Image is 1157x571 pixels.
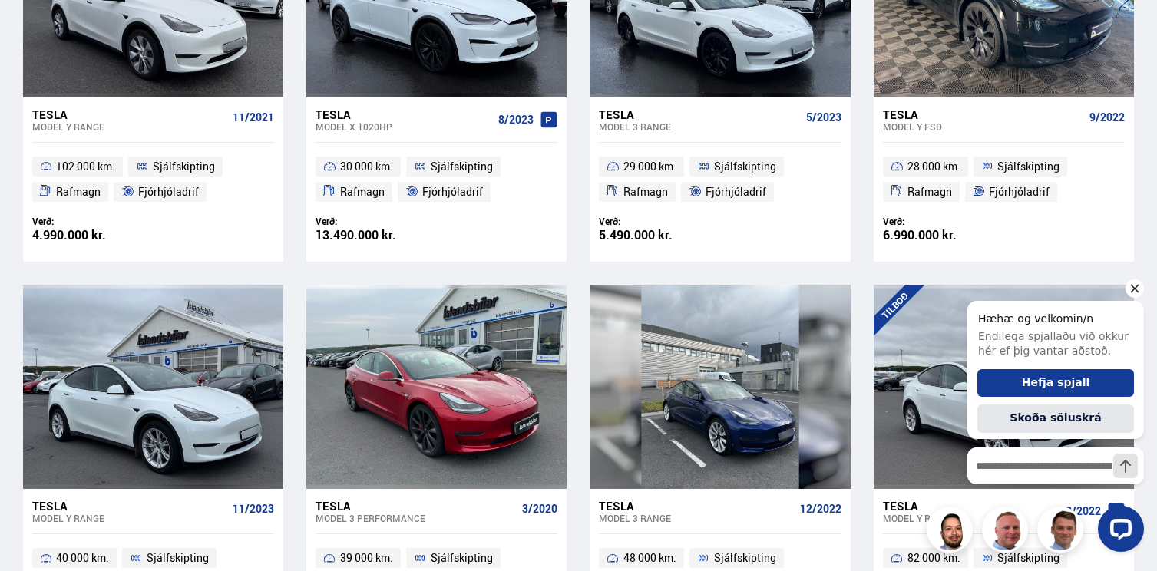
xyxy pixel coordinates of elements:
div: Verð: [32,216,154,227]
div: Tesla [883,499,1059,513]
span: 3/2020 [522,503,557,515]
div: Model Y FSD [883,121,1083,132]
span: Sjálfskipting [431,549,493,567]
span: 39 000 km. [340,549,393,567]
div: Model X 1020HP [316,121,492,132]
span: 48 000 km. [623,549,676,567]
div: Model Y RANGE [32,121,226,132]
a: Tesla Model Y FSD 9/2022 28 000 km. Sjálfskipting Rafmagn Fjórhjóladrif Verð: 6.990.000 kr. [874,97,1134,262]
span: 11/2023 [233,503,274,515]
span: Rafmagn [907,183,952,201]
div: Verð: [316,216,437,227]
div: Tesla [316,499,516,513]
span: 12/2022 [800,503,841,515]
span: Rafmagn [623,183,668,201]
span: 28 000 km. [907,157,960,176]
span: 29 000 km. [623,157,676,176]
a: Tesla Model 3 RANGE 5/2023 29 000 km. Sjálfskipting Rafmagn Fjórhjóladrif Verð: 5.490.000 kr. [590,97,850,262]
div: Tesla [883,107,1083,121]
a: Tesla Model X 1020HP 8/2023 30 000 km. Sjálfskipting Rafmagn Fjórhjóladrif Verð: 13.490.000 kr. [306,97,567,262]
span: Sjálfskipting [147,549,209,567]
div: Model Y RANGE [883,513,1059,523]
span: 9/2022 [1089,111,1125,124]
span: 102 000 km. [56,157,115,176]
span: 40 000 km. [56,549,109,567]
div: Model Y RANGE [32,513,226,523]
div: 5.490.000 kr. [599,229,720,242]
span: Fjórhjóladrif [138,183,199,201]
div: Tesla [316,107,492,121]
div: Tesla [599,499,793,513]
span: Fjórhjóladrif [706,183,766,201]
span: 5/2023 [806,111,841,124]
span: Sjálfskipting [714,157,776,176]
span: Fjórhjóladrif [422,183,483,201]
div: Model 3 RANGE [599,513,793,523]
div: 4.990.000 kr. [32,229,154,242]
span: 30 000 km. [340,157,393,176]
span: 82 000 km. [907,549,960,567]
span: Sjálfskipting [714,549,776,567]
div: Model 3 PERFORMANCE [316,513,516,523]
span: Sjálfskipting [153,157,215,176]
span: Sjálfskipting [431,157,493,176]
span: Sjálfskipting [997,157,1059,176]
a: Tesla Model Y RANGE 11/2021 102 000 km. Sjálfskipting Rafmagn Fjórhjóladrif Verð: 4.990.000 kr. [23,97,283,262]
span: 8/2023 [498,114,534,126]
div: Verð: [599,216,720,227]
div: 6.990.000 kr. [883,229,1004,242]
div: Verð: [883,216,1004,227]
div: Tesla [32,499,226,513]
div: 13.490.000 kr. [316,229,437,242]
span: 11/2021 [233,111,274,124]
div: Tesla [599,107,799,121]
img: nhp88E3Fdnt1Opn2.png [929,509,975,555]
div: Model 3 RANGE [599,121,799,132]
span: Fjórhjóladrif [989,183,1050,201]
span: Rafmagn [340,183,385,201]
iframe: LiveChat chat widget [955,273,1150,564]
div: Tesla [32,107,226,121]
span: Rafmagn [56,183,101,201]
